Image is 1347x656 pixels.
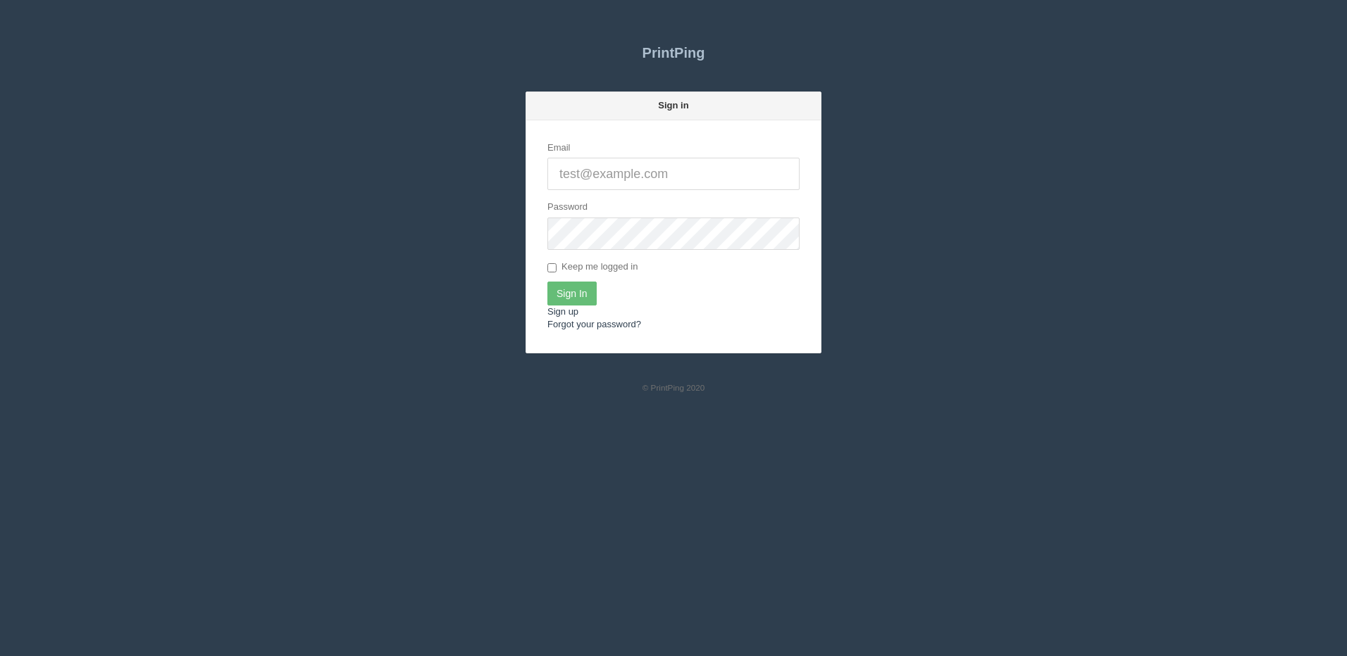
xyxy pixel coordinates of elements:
small: © PrintPing 2020 [643,383,705,392]
a: Sign up [547,306,578,317]
input: test@example.com [547,158,800,190]
a: Forgot your password? [547,319,641,329]
a: PrintPing [526,35,821,70]
label: Password [547,201,588,214]
label: Email [547,141,571,155]
strong: Sign in [658,100,688,111]
input: Sign In [547,282,597,305]
label: Keep me logged in [547,260,638,275]
input: Keep me logged in [547,263,557,272]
